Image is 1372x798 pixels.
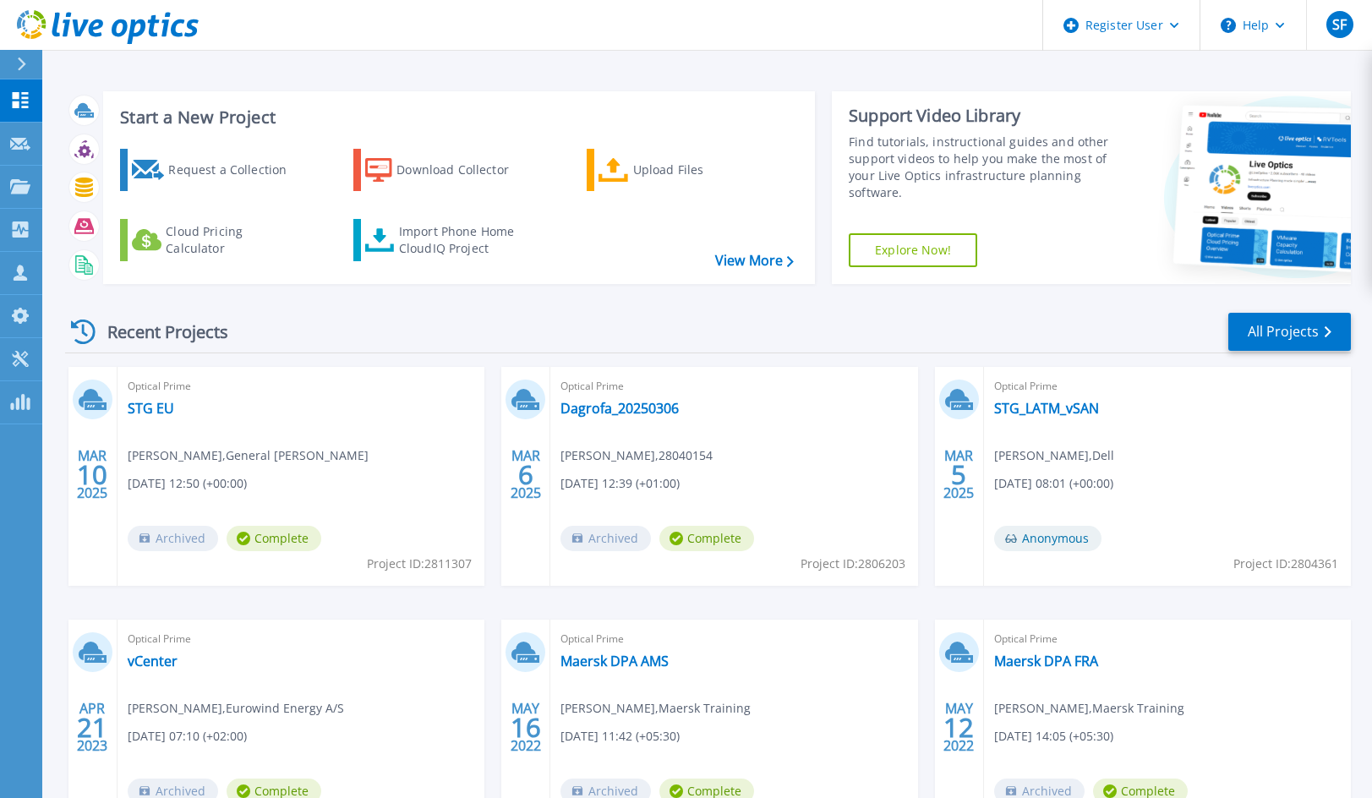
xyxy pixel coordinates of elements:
span: Complete [227,526,321,551]
div: Recent Projects [65,311,251,353]
span: 21 [77,720,107,735]
div: Find tutorials, instructional guides and other support videos to help you make the most of your L... [849,134,1111,201]
span: [PERSON_NAME] , General [PERSON_NAME] [128,446,369,465]
a: Request a Collection [120,149,309,191]
a: Explore Now! [849,233,977,267]
div: MAR 2025 [510,444,542,506]
span: [PERSON_NAME] , Dell [994,446,1114,465]
span: [PERSON_NAME] , 28040154 [560,446,713,465]
span: Archived [560,526,651,551]
a: Upload Files [587,149,775,191]
span: [PERSON_NAME] , Eurowind Energy A/S [128,699,344,718]
h3: Start a New Project [120,108,793,127]
a: Download Collector [353,149,542,191]
span: [DATE] 12:50 (+00:00) [128,474,247,493]
span: Anonymous [994,526,1101,551]
div: MAR 2025 [76,444,108,506]
div: Download Collector [396,153,532,187]
span: Optical Prime [560,377,907,396]
a: STG EU [128,400,174,417]
span: [DATE] 11:42 (+05:30) [560,727,680,746]
span: 12 [943,720,974,735]
a: View More [715,253,794,269]
div: Import Phone Home CloudIQ Project [399,223,531,257]
span: Optical Prime [128,630,474,648]
span: SF [1332,18,1347,31]
span: [DATE] 07:10 (+02:00) [128,727,247,746]
a: Maersk DPA AMS [560,653,669,670]
span: Project ID: 2811307 [367,555,472,573]
a: STG_LATM_vSAN [994,400,1099,417]
div: MAY 2022 [510,697,542,758]
span: Complete [659,526,754,551]
span: 5 [951,467,966,482]
a: Dagrofa_20250306 [560,400,679,417]
div: MAY 2022 [943,697,975,758]
div: Request a Collection [168,153,303,187]
span: Optical Prime [560,630,907,648]
span: 10 [77,467,107,482]
span: [PERSON_NAME] , Maersk Training [994,699,1184,718]
div: MAR 2025 [943,444,975,506]
span: Project ID: 2806203 [801,555,905,573]
span: Optical Prime [994,377,1341,396]
a: Maersk DPA FRA [994,653,1098,670]
span: Archived [128,526,218,551]
div: Support Video Library [849,105,1111,127]
span: Project ID: 2804361 [1233,555,1338,573]
div: Cloud Pricing Calculator [166,223,301,257]
span: [DATE] 08:01 (+00:00) [994,474,1113,493]
div: APR 2023 [76,697,108,758]
span: [DATE] 12:39 (+01:00) [560,474,680,493]
a: vCenter [128,653,178,670]
span: 6 [518,467,533,482]
span: Optical Prime [128,377,474,396]
div: Upload Files [633,153,768,187]
a: Cloud Pricing Calculator [120,219,309,261]
span: 16 [511,720,541,735]
span: [DATE] 14:05 (+05:30) [994,727,1113,746]
span: [PERSON_NAME] , Maersk Training [560,699,751,718]
span: Optical Prime [994,630,1341,648]
a: All Projects [1228,313,1351,351]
